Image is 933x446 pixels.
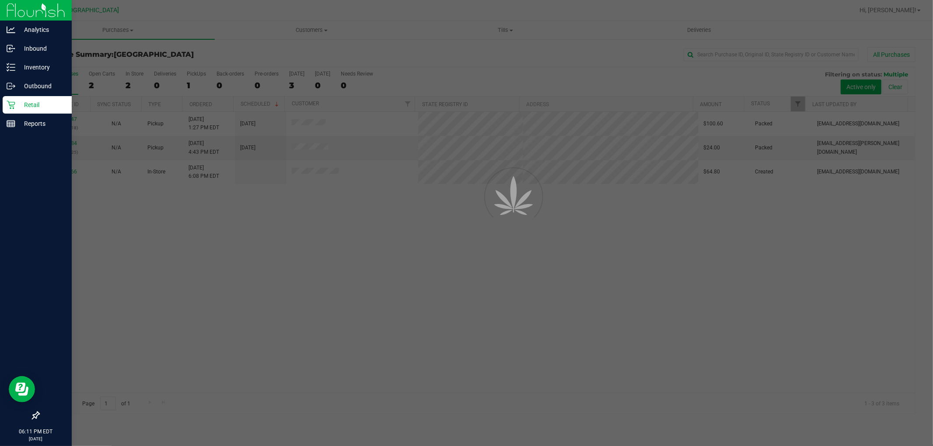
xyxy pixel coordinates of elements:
p: Reports [15,118,68,129]
p: Outbound [15,81,68,91]
p: Inbound [15,43,68,54]
inline-svg: Reports [7,119,15,128]
inline-svg: Inventory [7,63,15,72]
iframe: Resource center [9,376,35,402]
inline-svg: Retail [7,100,15,109]
p: Analytics [15,24,68,35]
inline-svg: Analytics [7,25,15,34]
p: Inventory [15,62,68,73]
p: 06:11 PM EDT [4,428,68,436]
p: [DATE] [4,436,68,442]
p: Retail [15,100,68,110]
inline-svg: Outbound [7,82,15,90]
inline-svg: Inbound [7,44,15,53]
